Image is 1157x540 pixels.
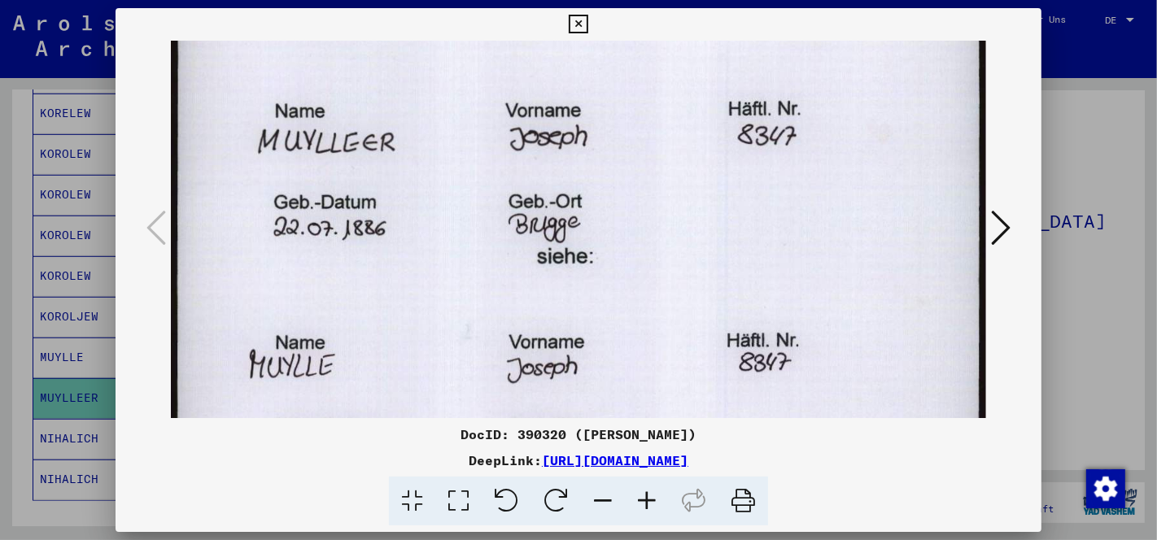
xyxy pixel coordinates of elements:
[116,451,1041,470] div: DeepLink:
[116,425,1041,444] div: DocID: 390320 ([PERSON_NAME])
[542,452,688,468] a: [URL][DOMAIN_NAME]
[1085,468,1124,507] div: Zustimmung ändern
[1086,469,1125,508] img: Zustimmung ändern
